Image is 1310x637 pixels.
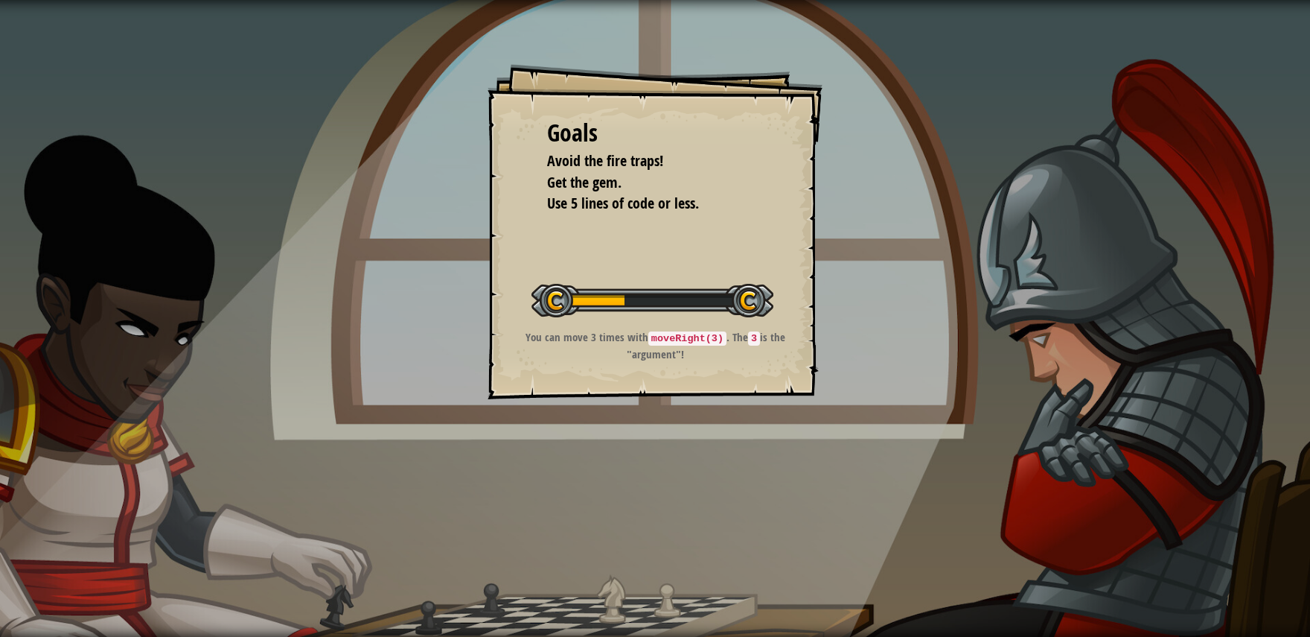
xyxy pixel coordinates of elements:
code: moveRight(3) [648,332,726,346]
span: Avoid the fire traps! [547,150,663,171]
code: 3 [748,332,760,346]
span: Get the gem. [547,172,622,192]
span: Use 5 lines of code or less. [547,193,699,213]
li: Get the gem. [528,172,759,194]
div: Goals [547,116,763,150]
li: Use 5 lines of code or less. [528,193,759,215]
p: You can move 3 times with . The is the "argument"! [506,329,805,362]
li: Avoid the fire traps! [528,150,759,172]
